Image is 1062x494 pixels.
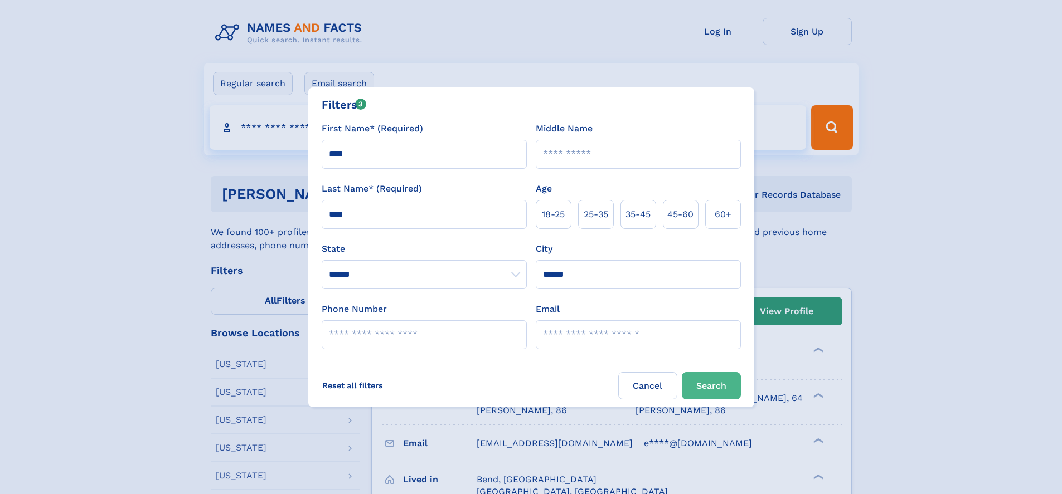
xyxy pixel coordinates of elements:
label: Reset all filters [315,372,390,399]
span: 45‑60 [667,208,694,221]
span: 25‑35 [584,208,608,221]
label: City [536,242,552,256]
div: Filters [322,96,367,113]
span: 35‑45 [625,208,651,221]
label: State [322,242,527,256]
span: 60+ [715,208,731,221]
label: First Name* (Required) [322,122,423,135]
label: Last Name* (Required) [322,182,422,195]
label: Age [536,182,552,195]
label: Phone Number [322,302,387,316]
label: Email [536,302,560,316]
span: 18‑25 [542,208,565,221]
button: Search [682,372,741,399]
label: Cancel [618,372,677,399]
label: Middle Name [536,122,593,135]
